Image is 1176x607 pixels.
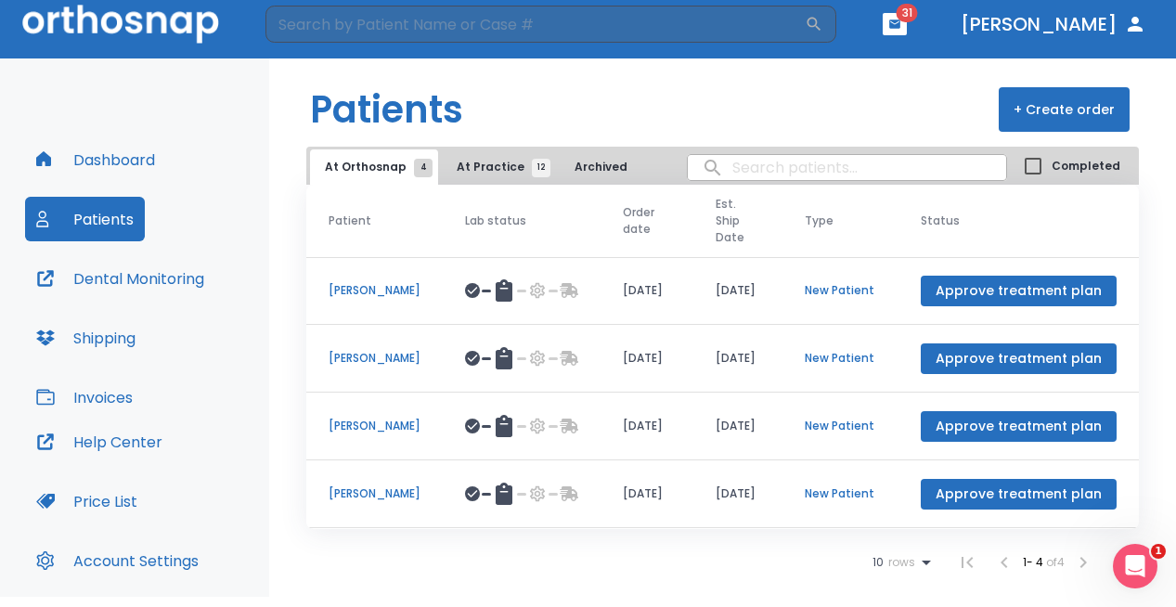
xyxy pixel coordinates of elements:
h1: Patients [310,82,463,137]
button: Invoices [25,375,144,420]
span: 31 [897,4,918,22]
span: rows [884,556,915,569]
input: Search by Patient Name or Case # [265,6,805,43]
span: 4 [414,159,433,177]
button: Patients [25,197,145,241]
button: Help Center [25,420,174,464]
td: [DATE] [601,325,693,393]
p: [PERSON_NAME] [329,282,420,299]
p: New Patient [805,350,876,367]
span: 3 [635,159,653,177]
button: Approve treatment plan [921,479,1117,510]
div: tabs [310,149,635,185]
span: Lab status [465,213,526,229]
td: [DATE] [693,325,783,393]
td: [DATE] [693,393,783,460]
td: [DATE] [601,257,693,325]
button: Dashboard [25,137,166,182]
span: Completed [1052,158,1120,174]
td: [DATE] [693,257,783,325]
img: Orthosnap [22,5,219,43]
p: [PERSON_NAME] [329,350,420,367]
span: 1 - 4 [1023,554,1046,570]
p: New Patient [805,418,876,434]
span: Archived [575,159,644,175]
button: Approve treatment plan [921,276,1117,306]
button: Approve treatment plan [921,343,1117,374]
p: New Patient [805,485,876,502]
span: Type [805,213,834,229]
span: Est. Ship Date [716,196,748,246]
span: Patient [329,213,371,229]
td: [DATE] [601,393,693,460]
span: Status [921,213,960,229]
span: 1 [1151,544,1166,559]
span: of 4 [1046,554,1065,570]
span: 12 [532,159,550,177]
td: [DATE] [693,460,783,528]
span: Order date [623,204,658,238]
span: At Orthosnap [325,159,423,175]
button: Shipping [25,316,147,360]
iframe: Intercom live chat [1113,544,1157,588]
td: [DATE] [601,460,693,528]
input: search [688,149,1006,186]
button: Approve treatment plan [921,411,1117,442]
p: [PERSON_NAME] [329,485,420,502]
p: New Patient [805,282,876,299]
button: Price List [25,479,149,523]
button: + Create order [999,87,1130,132]
span: 10 [872,556,884,569]
button: [PERSON_NAME] [953,7,1154,41]
p: [PERSON_NAME] [329,418,420,434]
button: Dental Monitoring [25,256,215,301]
span: At Practice [457,159,541,175]
button: Account Settings [25,538,210,583]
